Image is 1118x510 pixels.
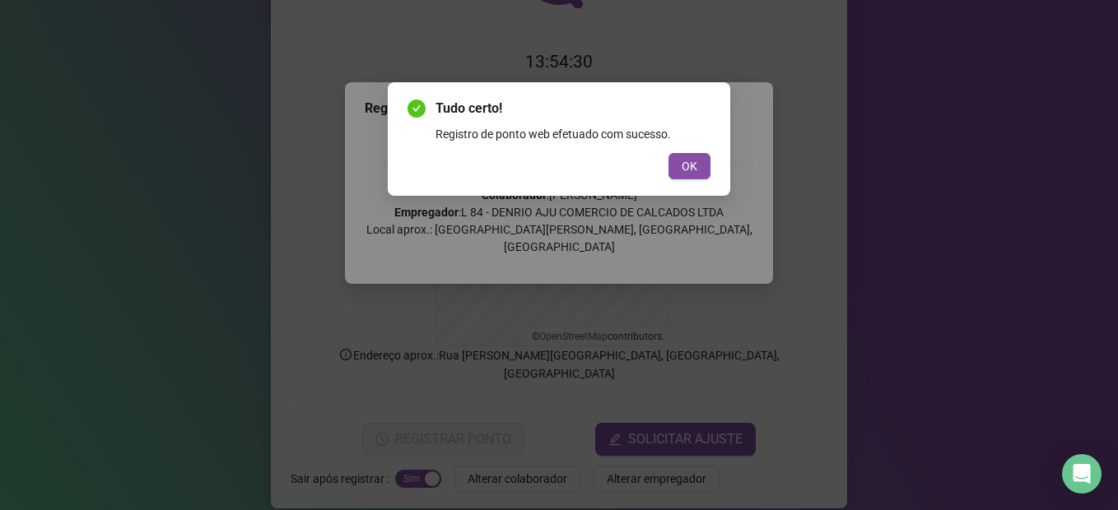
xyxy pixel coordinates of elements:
span: Tudo certo! [436,99,710,118]
div: Registro de ponto web efetuado com sucesso. [436,125,710,143]
span: check-circle [408,100,426,118]
span: OK [682,157,697,175]
div: Open Intercom Messenger [1062,454,1102,494]
button: OK [668,153,710,179]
